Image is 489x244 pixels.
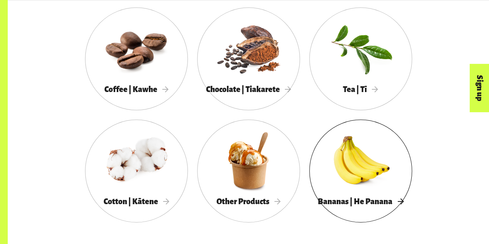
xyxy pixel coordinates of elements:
span: Cotton | Kātene [104,197,169,206]
span: Bananas | He Panana [318,197,404,206]
a: Other Products [197,119,300,222]
a: Cotton | Kātene [85,119,188,222]
span: Other Products [216,197,281,206]
a: Coffee | Kawhe [85,7,188,110]
span: Tea | Tī [343,85,378,94]
a: Tea | Tī [309,7,412,110]
span: Chocolate | Tiakarete [206,85,291,94]
span: Coffee | Kawhe [104,85,169,94]
a: Chocolate | Tiakarete [197,7,300,110]
a: Bananas | He Panana [309,119,412,222]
